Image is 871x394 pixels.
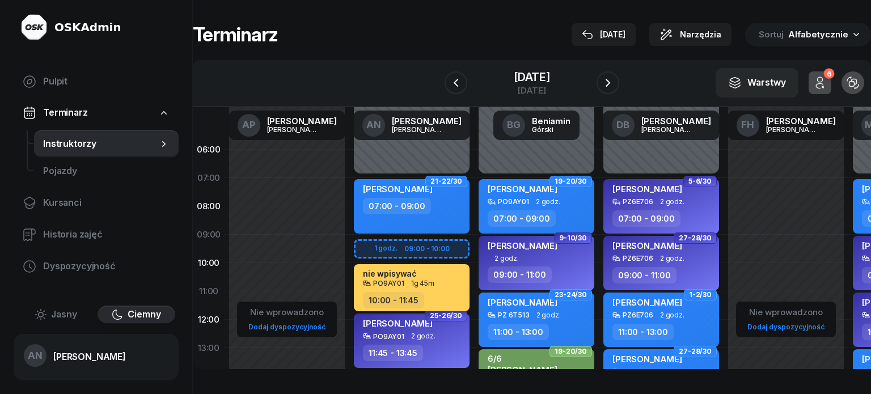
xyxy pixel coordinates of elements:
[373,333,404,340] div: PO9AY01
[745,23,871,46] button: Sortuj Alfabetycznie
[14,221,179,248] a: Historia zajęć
[411,279,434,287] span: 1g 45m
[743,305,829,320] div: Nie wprowadzono
[488,184,557,194] span: [PERSON_NAME]
[532,126,570,133] div: Górski
[488,354,557,363] div: 6/6
[555,180,587,183] span: 19-20/30
[193,362,225,391] div: 14:00
[193,164,225,192] div: 07:00
[353,111,471,140] a: AN[PERSON_NAME][PERSON_NAME]
[411,332,435,340] span: 2 godz.
[363,269,417,278] div: nie wpisywać
[498,198,529,205] div: PO9AY01
[267,117,337,125] div: [PERSON_NAME]
[14,189,179,217] a: Kursanci
[559,237,587,239] span: 9-10/30
[488,266,552,283] div: 09:00 - 11:00
[488,210,556,227] div: 07:00 - 09:00
[488,365,557,375] span: [PERSON_NAME]
[616,120,629,130] span: DB
[363,318,433,329] span: [PERSON_NAME]
[366,120,381,130] span: AN
[498,311,530,319] div: PZ 6T513
[507,120,521,130] span: BG
[43,137,158,151] span: Instruktorzy
[193,306,225,334] div: 12:00
[392,126,446,133] div: [PERSON_NAME]
[582,28,625,41] div: [DATE]
[623,255,653,262] div: PZ6E706
[536,198,560,206] span: 2 godz.
[363,292,424,308] div: 10:00 - 11:45
[728,75,786,90] div: Warstwy
[14,68,179,95] a: Pulpit
[612,184,682,194] span: [PERSON_NAME]
[623,368,653,375] div: PZ6E706
[244,320,330,333] a: Dodaj dyspozycyjność
[193,135,225,164] div: 06:00
[788,29,848,40] span: Alfabetycznie
[363,198,431,214] div: 07:00 - 09:00
[532,117,570,125] div: Beniamin
[612,324,674,340] div: 11:00 - 13:00
[34,158,179,185] a: Pojazdy
[17,306,95,324] button: Jasny
[373,279,404,287] div: PO9AY01
[680,28,721,41] span: Narzędzia
[660,368,684,376] span: 2 godz.
[98,306,176,324] button: Ciemny
[623,311,653,319] div: PZ6E706
[43,164,170,179] span: Pojazdy
[229,111,346,140] a: AP[PERSON_NAME][PERSON_NAME]
[623,198,653,205] div: PZ6E706
[43,105,88,120] span: Terminarz
[244,303,330,336] button: Nie wprowadzonoDodaj dyspozycyjność
[488,297,557,308] span: [PERSON_NAME]
[572,23,636,46] button: [DATE]
[51,307,77,322] span: Jasny
[14,100,179,126] a: Terminarz
[43,227,170,242] span: Historia zajęć
[612,240,682,251] span: [PERSON_NAME]
[679,237,712,239] span: 27-28/30
[660,311,684,319] span: 2 godz.
[193,221,225,249] div: 09:00
[743,303,829,336] button: Nie wprowadzonoDodaj dyspozycyjność
[392,117,462,125] div: [PERSON_NAME]
[488,324,549,340] div: 11:00 - 13:00
[514,86,550,95] div: [DATE]
[430,180,462,183] span: 21-22/30
[43,74,170,89] span: Pulpit
[493,111,580,140] a: BGBeniaminGórski
[728,111,845,140] a: FH[PERSON_NAME][PERSON_NAME]
[641,126,696,133] div: [PERSON_NAME]
[128,307,161,322] span: Ciemny
[242,120,256,130] span: AP
[766,126,821,133] div: [PERSON_NAME]
[766,117,836,125] div: [PERSON_NAME]
[743,320,829,333] a: Dodaj dyspozycyjność
[536,311,561,319] span: 2 godz.
[612,210,680,227] div: 07:00 - 09:00
[679,350,712,353] span: 27-28/30
[555,350,587,353] span: 19-20/30
[660,198,684,206] span: 2 godz.
[494,255,519,262] span: 2 godz.
[267,126,322,133] div: [PERSON_NAME]
[603,111,720,140] a: DB[PERSON_NAME][PERSON_NAME]
[688,180,712,183] span: 5-6/30
[193,192,225,221] div: 08:00
[43,196,170,210] span: Kursanci
[649,23,732,46] button: Narzędzia
[809,71,831,94] button: 6
[823,69,834,79] div: 6
[244,305,330,320] div: Nie wprowadzono
[488,240,557,251] span: [PERSON_NAME]
[660,255,684,262] span: 2 godz.
[612,267,676,283] div: 09:00 - 11:00
[20,14,48,41] img: logo-light@2x.png
[741,120,754,130] span: FH
[555,294,587,296] span: 23-24/30
[759,27,786,42] span: Sortuj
